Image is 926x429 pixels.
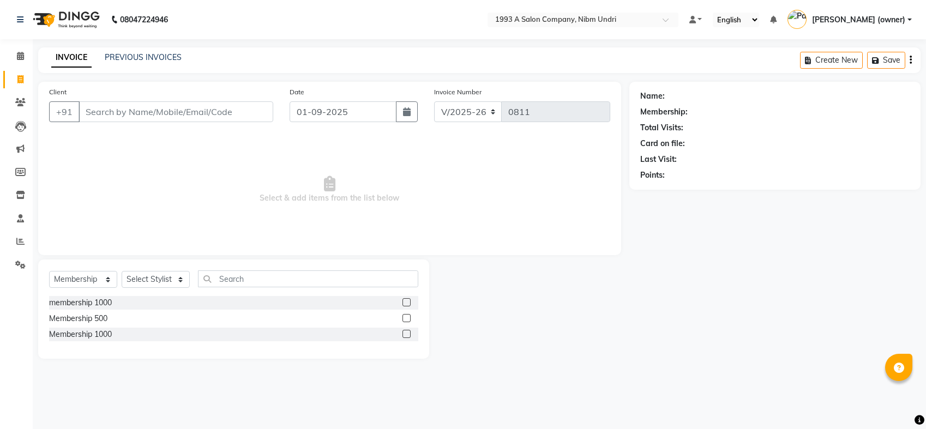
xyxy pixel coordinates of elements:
[880,385,915,418] iframe: chat widget
[290,87,304,97] label: Date
[640,154,677,165] div: Last Visit:
[867,52,905,69] button: Save
[49,135,610,244] span: Select & add items from the list below
[198,270,418,287] input: Search
[640,138,685,149] div: Card on file:
[49,329,112,340] div: Membership 1000
[120,4,168,35] b: 08047224946
[49,297,112,309] div: membership 1000
[51,48,92,68] a: INVOICE
[640,106,688,118] div: Membership:
[49,101,80,122] button: +91
[105,52,182,62] a: PREVIOUS INVOICES
[640,170,665,181] div: Points:
[800,52,863,69] button: Create New
[640,122,683,134] div: Total Visits:
[812,14,905,26] span: [PERSON_NAME] (owner)
[28,4,103,35] img: logo
[79,101,273,122] input: Search by Name/Mobile/Email/Code
[434,87,482,97] label: Invoice Number
[49,313,107,324] div: Membership 500
[787,10,807,29] img: Payal (owner)
[640,90,665,102] div: Name:
[49,87,67,97] label: Client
